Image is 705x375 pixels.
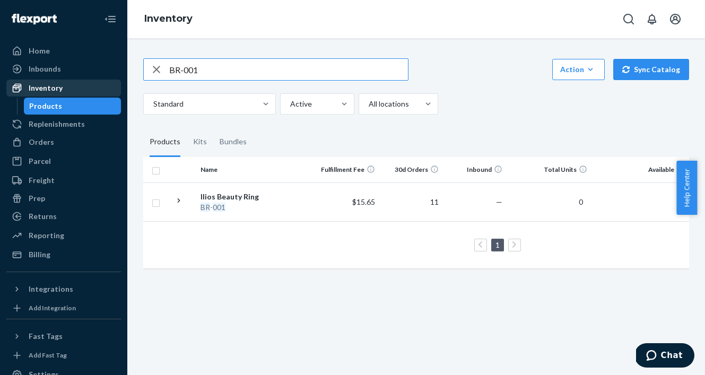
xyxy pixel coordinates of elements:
[552,59,605,80] button: Action
[379,157,443,182] th: 30d Orders
[6,153,121,170] a: Parcel
[6,328,121,345] button: Fast Tags
[24,98,121,115] a: Products
[29,64,61,74] div: Inbounds
[144,13,193,24] a: Inventory
[29,351,67,360] div: Add Fast Tag
[29,156,51,167] div: Parcel
[100,8,121,30] button: Close Navigation
[316,157,379,182] th: Fulfillment Fee
[29,211,57,222] div: Returns
[636,343,694,370] iframe: Opens a widget where you can chat to one of our agents
[201,202,311,213] div: -
[150,127,180,157] div: Products
[29,284,73,294] div: Integrations
[6,208,121,225] a: Returns
[443,157,507,182] th: Inbound
[29,175,55,186] div: Freight
[575,197,587,206] span: 0
[368,99,369,109] input: All locations
[29,303,76,312] div: Add Integration
[29,137,54,147] div: Orders
[493,240,502,249] a: Page 1 is your current page
[136,4,201,34] ol: breadcrumbs
[193,127,207,157] div: Kits
[6,302,121,315] a: Add Integration
[289,99,290,109] input: Active
[6,281,121,298] button: Integrations
[6,190,121,207] a: Prep
[665,8,686,30] button: Open account menu
[6,116,121,133] a: Replenishments
[379,182,443,221] td: 11
[6,349,121,362] a: Add Fast Tag
[29,230,64,241] div: Reporting
[213,203,225,212] em: 001
[618,8,639,30] button: Open Search Box
[6,227,121,244] a: Reporting
[169,59,408,80] input: Search inventory by name or sku
[29,193,45,204] div: Prep
[496,197,502,206] span: —
[29,119,85,129] div: Replenishments
[29,83,63,93] div: Inventory
[613,59,689,80] button: Sync Catalog
[196,157,316,182] th: Name
[29,46,50,56] div: Home
[201,203,210,212] em: BR
[6,246,121,263] a: Billing
[29,249,50,260] div: Billing
[29,101,62,111] div: Products
[29,331,63,342] div: Fast Tags
[152,99,153,109] input: Standard
[352,197,375,206] span: $15.65
[591,157,698,182] th: Available
[6,60,121,77] a: Inbounds
[6,172,121,189] a: Freight
[220,127,247,157] div: Bundles
[641,8,663,30] button: Open notifications
[507,157,591,182] th: Total Units
[201,191,311,202] div: Ilios Beauty Ring
[560,64,597,75] div: Action
[6,42,121,59] a: Home
[12,14,57,24] img: Flexport logo
[6,80,121,97] a: Inventory
[676,161,697,215] button: Help Center
[6,134,121,151] a: Orders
